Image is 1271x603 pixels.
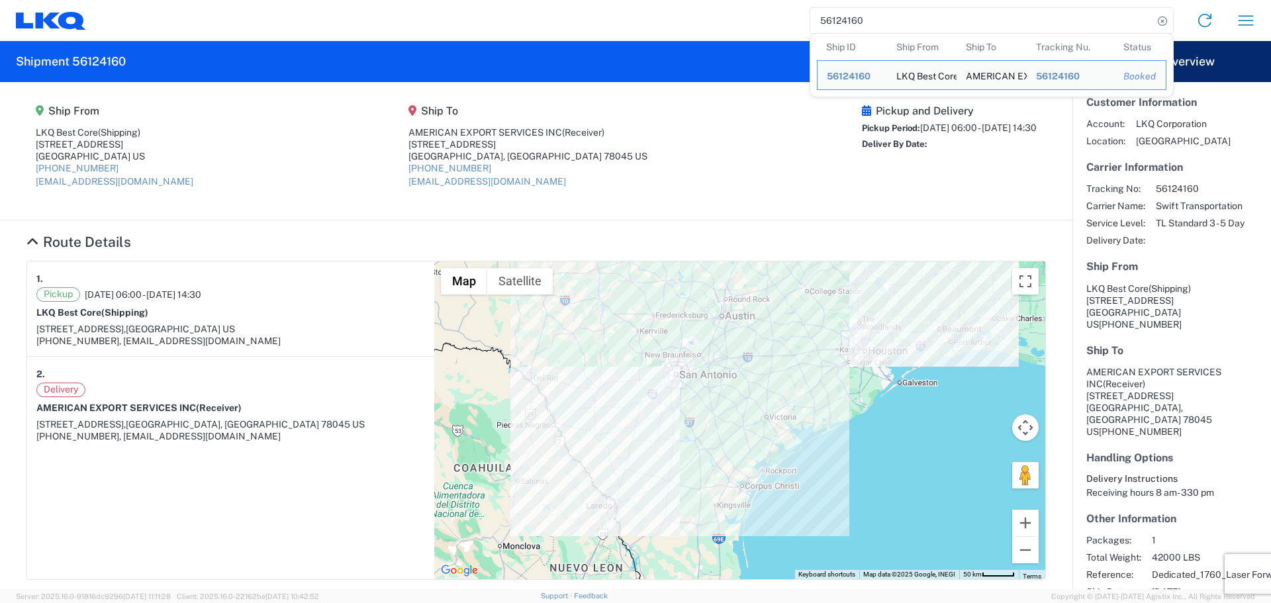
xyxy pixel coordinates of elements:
[1086,234,1145,246] span: Delivery Date:
[1012,414,1039,441] button: Map camera controls
[1156,200,1245,212] span: Swift Transportation
[798,570,855,579] button: Keyboard shortcuts
[1099,319,1182,330] span: [PHONE_NUMBER]
[1036,70,1105,82] div: 56124160
[36,402,242,413] strong: AMERICAN EXPORT SERVICES INC
[963,571,982,578] span: 50 km
[1051,590,1255,602] span: Copyright © [DATE]-[DATE] Agistix Inc., All Rights Reserved
[408,163,491,173] a: [PHONE_NUMBER]
[487,268,553,295] button: Show satellite imagery
[574,592,608,600] a: Feedback
[408,105,647,117] h5: Ship To
[1136,118,1231,130] span: LKQ Corporation
[1086,551,1141,563] span: Total Weight:
[1086,260,1257,273] h5: Ship From
[966,61,1017,89] div: AMERICAN EXPORT SERVICES INC
[1156,217,1245,229] span: TL Standard 3 - 5 Day
[959,570,1019,579] button: Map Scale: 50 km per 46 pixels
[408,150,647,162] div: [GEOGRAPHIC_DATA], [GEOGRAPHIC_DATA] 78045 US
[36,366,45,383] strong: 2.
[438,562,481,579] img: Google
[817,34,887,60] th: Ship ID
[817,34,1173,97] table: Search Results
[441,268,487,295] button: Show street map
[1012,462,1039,488] button: Drag Pegman onto the map to open Street View
[810,8,1153,33] input: Shipment, tracking or reference number
[1123,70,1156,82] div: Booked
[1086,217,1145,229] span: Service Level:
[36,176,193,187] a: [EMAIL_ADDRESS][DOMAIN_NAME]
[1012,537,1039,563] button: Zoom out
[36,307,148,318] strong: LKQ Best Core
[1086,512,1257,525] h5: Other Information
[123,592,171,600] span: [DATE] 11:11:28
[896,61,948,89] div: LKQ Best Core
[36,126,193,138] div: LKQ Best Core
[1114,34,1166,60] th: Status
[1156,183,1245,195] span: 56124160
[36,324,126,334] span: [STREET_ADDRESS],
[177,592,319,600] span: Client: 2025.16.0-22162be
[1027,34,1114,60] th: Tracking Nu.
[1086,586,1141,598] span: Ship Date:
[1086,96,1257,109] h5: Customer Information
[1086,283,1257,330] address: [GEOGRAPHIC_DATA] US
[1086,473,1257,485] h6: Delivery Instructions
[36,383,85,397] span: Delivery
[1103,379,1145,389] span: (Receiver)
[408,138,647,150] div: [STREET_ADDRESS]
[1036,71,1080,81] span: 56124160
[126,419,365,430] span: [GEOGRAPHIC_DATA], [GEOGRAPHIC_DATA] 78045 US
[1012,510,1039,536] button: Zoom in
[541,592,574,600] a: Support
[1023,573,1041,580] a: Terms
[36,287,80,302] span: Pickup
[16,54,126,70] h2: Shipment 56124160
[16,592,171,600] span: Server: 2025.16.0-91816dc9296
[36,163,118,173] a: [PHONE_NUMBER]
[827,70,878,82] div: 56124160
[408,176,566,187] a: [EMAIL_ADDRESS][DOMAIN_NAME]
[36,271,43,287] strong: 1.
[1086,367,1221,401] span: AMERICAN EXPORT SERVICES INC [STREET_ADDRESS]
[862,105,1037,117] h5: Pickup and Delivery
[36,105,193,117] h5: Ship From
[408,126,647,138] div: AMERICAN EXPORT SERVICES INC
[1086,295,1174,306] span: [STREET_ADDRESS]
[1086,183,1145,195] span: Tracking No:
[862,139,927,149] span: Deliver By Date:
[1086,487,1257,498] div: Receiving hours 8 am- 330 pm
[1086,283,1149,294] span: LKQ Best Core
[562,127,604,138] span: (Receiver)
[1086,135,1125,147] span: Location:
[863,571,955,578] span: Map data ©2025 Google, INEGI
[957,34,1027,60] th: Ship To
[862,123,920,133] span: Pickup Period:
[98,127,140,138] span: (Shipping)
[920,122,1037,133] span: [DATE] 06:00 - [DATE] 14:30
[1086,451,1257,464] h5: Handling Options
[85,289,201,301] span: [DATE] 06:00 - [DATE] 14:30
[1149,283,1191,294] span: (Shipping)
[196,402,242,413] span: (Receiver)
[1136,135,1231,147] span: [GEOGRAPHIC_DATA]
[1086,366,1257,438] address: [GEOGRAPHIC_DATA], [GEOGRAPHIC_DATA] 78045 US
[26,234,131,250] a: Hide Details
[1012,268,1039,295] button: Toggle fullscreen view
[265,592,319,600] span: [DATE] 10:42:52
[36,335,425,347] div: [PHONE_NUMBER], [EMAIL_ADDRESS][DOMAIN_NAME]
[1086,118,1125,130] span: Account:
[827,71,871,81] span: 56124160
[1086,534,1141,546] span: Packages:
[36,138,193,150] div: [STREET_ADDRESS]
[1099,426,1182,437] span: [PHONE_NUMBER]
[36,419,126,430] span: [STREET_ADDRESS],
[101,307,148,318] span: (Shipping)
[126,324,235,334] span: [GEOGRAPHIC_DATA] US
[887,34,957,60] th: Ship From
[36,430,425,442] div: [PHONE_NUMBER], [EMAIL_ADDRESS][DOMAIN_NAME]
[1086,569,1141,580] span: Reference:
[1086,200,1145,212] span: Carrier Name:
[1086,161,1257,173] h5: Carrier Information
[1086,344,1257,357] h5: Ship To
